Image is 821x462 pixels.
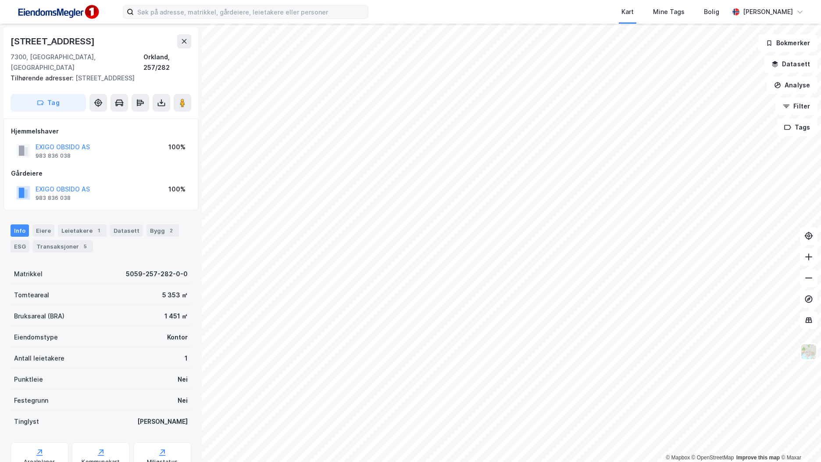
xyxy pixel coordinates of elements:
div: 5 [81,242,89,251]
div: Hjemmelshaver [11,126,191,137]
div: 983 836 038 [36,195,71,202]
button: Datasett [764,55,817,73]
button: Filter [775,97,817,115]
div: Tomteareal [14,290,49,300]
div: 1 [185,353,188,364]
div: Leietakere [58,224,107,237]
div: 1 451 ㎡ [164,311,188,321]
div: [PERSON_NAME] [137,416,188,427]
div: ESG [11,240,29,253]
div: Mine Tags [653,7,685,17]
a: Mapbox [666,455,690,461]
div: Nei [178,374,188,385]
div: Bruksareal (BRA) [14,311,64,321]
div: [PERSON_NAME] [743,7,793,17]
div: Transaksjoner [33,240,93,253]
div: [STREET_ADDRESS] [11,73,184,83]
div: 7300, [GEOGRAPHIC_DATA], [GEOGRAPHIC_DATA] [11,52,143,73]
button: Analyse [767,76,817,94]
button: Tag [11,94,86,112]
input: Søk på adresse, matrikkel, gårdeiere, leietakere eller personer [134,5,368,18]
div: Eiendomstype [14,332,58,343]
span: Tilhørende adresser: [11,74,75,82]
button: Tags [777,119,817,136]
a: OpenStreetMap [692,455,734,461]
img: F4PB6Px+NJ5v8B7XTbfpPpyloAAAAASUVORK5CYII= [14,2,102,22]
div: Orkland, 257/282 [143,52,191,73]
div: Kontrollprogram for chat [777,420,821,462]
div: Datasett [110,224,143,237]
div: Kart [621,7,634,17]
div: Kontor [167,332,188,343]
div: 5059-257-282-0-0 [126,269,188,279]
a: Improve this map [736,455,780,461]
div: Gårdeiere [11,168,191,179]
div: Punktleie [14,374,43,385]
iframe: Chat Widget [777,420,821,462]
div: Bygg [146,224,179,237]
div: 1 [94,226,103,235]
div: Bolig [704,7,719,17]
img: Z [800,343,817,360]
div: 100% [168,142,186,152]
div: Antall leietakere [14,353,64,364]
button: Bokmerker [758,34,817,52]
div: Eiere [32,224,54,237]
div: 2 [167,226,175,235]
div: Nei [178,395,188,406]
div: Tinglyst [14,416,39,427]
div: Info [11,224,29,237]
div: 100% [168,184,186,195]
div: [STREET_ADDRESS] [11,34,96,48]
div: Festegrunn [14,395,48,406]
div: 5 353 ㎡ [162,290,188,300]
div: Matrikkel [14,269,43,279]
div: 983 836 038 [36,152,71,159]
